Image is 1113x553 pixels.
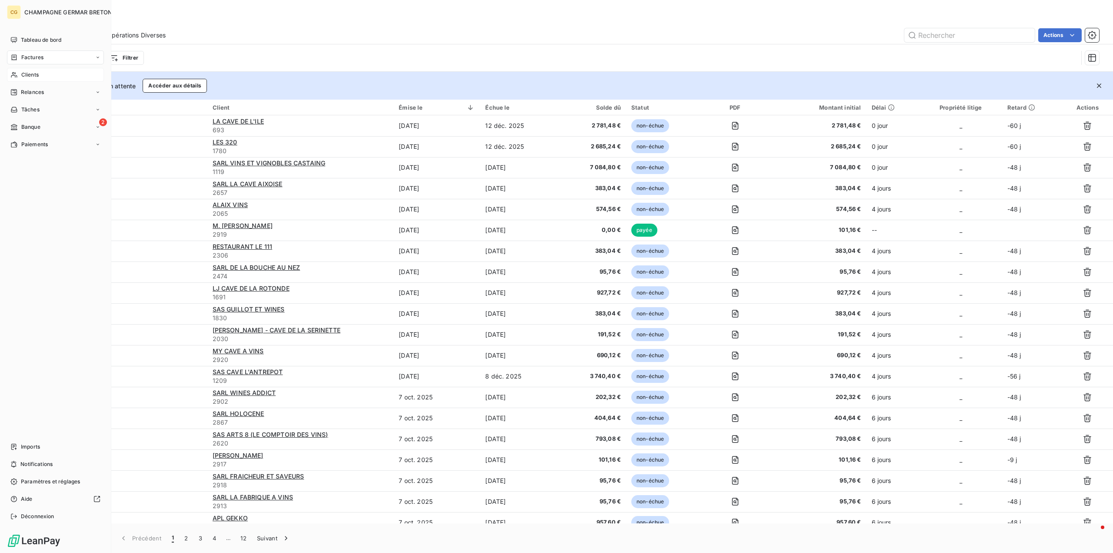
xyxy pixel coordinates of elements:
[773,518,861,527] span: 957,60 €
[866,345,920,366] td: 4 jours
[213,410,264,417] span: SARL HOLOCENE
[213,222,273,229] span: M. [PERSON_NAME]
[480,136,559,157] td: 12 déc. 2025
[393,220,480,241] td: [DATE]
[21,123,40,131] span: Banque
[480,345,559,366] td: [DATE]
[213,347,264,355] span: MY CAVE A VINS
[866,199,920,220] td: 4 jours
[631,245,669,258] span: non-échue
[631,286,669,299] span: non-échue
[480,470,559,491] td: [DATE]
[393,303,480,324] td: [DATE]
[564,497,621,506] span: 95,76 €
[1007,393,1021,401] span: -48 j
[193,529,207,547] button: 3
[866,449,920,470] td: 6 jours
[393,491,480,512] td: 7 oct. 2025
[960,310,962,317] span: _
[866,136,920,157] td: 0 jour
[564,476,621,485] span: 95,76 €
[213,418,389,427] span: 2867
[1007,205,1021,213] span: -48 j
[207,529,221,547] button: 4
[773,121,861,130] span: 2 781,48 €
[960,184,962,192] span: _
[393,387,480,408] td: 7 oct. 2025
[960,226,962,234] span: _
[960,268,962,275] span: _
[960,122,962,129] span: _
[393,366,480,387] td: [DATE]
[1007,104,1057,111] div: Retard
[143,79,207,93] button: Accéder aux détails
[213,523,389,531] span: 1477
[213,376,389,385] span: 1209
[213,188,389,197] span: 2657
[866,491,920,512] td: 6 jours
[393,512,480,533] td: 7 oct. 2025
[21,443,40,451] span: Imports
[399,104,475,111] div: Émise le
[564,309,621,318] span: 383,04 €
[866,261,920,282] td: 4 jours
[631,161,669,174] span: non-échue
[213,473,304,480] span: SARL FRAICHEUR ET SAVEURS
[393,324,480,345] td: [DATE]
[480,303,559,324] td: [DATE]
[960,289,962,296] span: _
[480,324,559,345] td: [DATE]
[480,366,559,387] td: 8 déc. 2025
[221,531,235,545] span: …
[960,435,962,442] span: _
[564,435,621,443] span: 793,08 €
[960,352,962,359] span: _
[21,513,54,520] span: Déconnexion
[773,393,861,402] span: 202,32 €
[213,230,389,239] span: 2919
[480,178,559,199] td: [DATE]
[1067,104,1108,111] div: Actions
[213,126,389,134] span: 693
[252,529,296,547] button: Suivant
[213,168,389,176] span: 1119
[213,251,389,260] span: 2306
[773,351,861,360] span: 690,12 €
[631,328,669,341] span: non-échue
[773,476,861,485] span: 95,76 €
[393,157,480,178] td: [DATE]
[960,247,962,255] span: _
[213,147,389,155] span: 1780
[24,9,112,16] span: CHAMPAGNE GERMAR BRETON
[564,268,621,276] span: 95,76 €
[213,514,248,522] span: APL GEKKO
[564,184,621,193] span: 383,04 €
[564,414,621,422] span: 404,64 €
[213,502,389,510] span: 2913
[631,265,669,278] span: non-échue
[1038,28,1082,42] button: Actions
[1007,435,1021,442] span: -48 j
[393,241,480,261] td: [DATE]
[213,493,293,501] span: SARL LA FABRIQUE A VINS
[1007,498,1021,505] span: -48 j
[167,529,179,547] button: 1
[213,389,276,396] span: SARL WINES ADDICT
[866,157,920,178] td: 0 jour
[960,393,962,401] span: _
[1007,372,1021,380] span: -56 j
[631,104,696,111] div: Statut
[866,387,920,408] td: 6 jours
[213,180,283,188] span: SARL LA CAVE AIXOISE
[564,372,621,381] span: 3 740,40 €
[564,247,621,255] span: 383,04 €
[866,282,920,303] td: 4 jours
[1007,477,1021,484] span: -48 j
[866,241,920,261] td: 4 jours
[631,495,669,508] span: non-échue
[7,492,104,506] a: Aide
[393,429,480,449] td: 7 oct. 2025
[960,205,962,213] span: _
[485,104,553,111] div: Échue le
[104,51,144,65] button: Filtrer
